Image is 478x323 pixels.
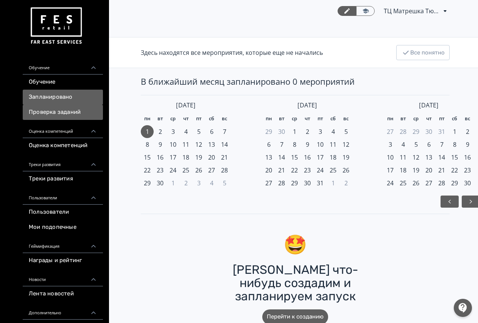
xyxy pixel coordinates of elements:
[262,101,352,109] div: [DATE]
[23,268,103,286] div: Новости
[387,166,394,175] span: 17
[414,140,418,149] span: 5
[343,166,349,175] span: 26
[23,75,103,90] a: Обучение
[464,153,471,162] span: 16
[466,127,469,136] span: 2
[23,120,103,138] div: Оценка компетенций
[317,166,324,175] span: 24
[157,179,163,188] span: 30
[400,166,406,175] span: 18
[317,179,324,188] span: 31
[384,6,441,16] span: ТЦ Матрешка Тюмень СИН 6412305
[293,140,296,149] span: 8
[332,179,335,188] span: 1
[195,153,202,162] span: 19
[23,301,103,320] div: Дополнительно
[466,140,469,149] span: 9
[267,140,271,149] span: 6
[182,153,189,162] span: 18
[23,220,103,235] a: Мои подопечные
[464,166,471,175] span: 23
[265,127,272,136] span: 29
[304,179,311,188] span: 30
[356,6,375,16] a: Переключиться в режим ученика
[279,115,285,123] span: вт
[305,115,310,123] span: чт
[23,235,103,253] div: Геймификация
[453,140,456,149] span: 8
[266,115,272,123] span: пн
[144,166,151,175] span: 22
[209,115,214,123] span: сб
[141,101,231,109] div: [DATE]
[425,127,432,136] span: 30
[184,127,188,136] span: 4
[170,153,176,162] span: 17
[292,115,297,123] span: ср
[170,140,176,149] span: 10
[464,179,471,188] span: 30
[293,127,296,136] span: 1
[400,127,406,136] span: 28
[144,115,150,123] span: пн
[317,140,324,149] span: 10
[278,127,285,136] span: 30
[318,115,323,123] span: пт
[425,179,432,188] span: 27
[330,166,336,175] span: 25
[343,115,349,123] span: вс
[23,253,103,268] a: Награды и рейтинг
[453,127,456,136] span: 1
[210,179,213,188] span: 4
[452,115,457,123] span: сб
[265,153,272,162] span: 13
[157,166,163,175] span: 23
[278,153,285,162] span: 14
[197,127,201,136] span: 5
[216,263,375,303] div: [PERSON_NAME] что-нибудь создадим и запланируем запуск
[196,115,202,123] span: пт
[23,138,103,153] a: Оценка компетенций
[195,140,202,149] span: 12
[23,90,103,105] a: Запланировано
[400,153,406,162] span: 11
[170,166,176,175] span: 24
[208,140,215,149] span: 13
[332,127,335,136] span: 4
[343,153,349,162] span: 19
[144,153,151,162] span: 15
[439,115,445,123] span: пт
[23,186,103,205] div: Пользователи
[396,45,450,60] button: Все понятно
[222,115,227,123] span: вс
[400,179,406,188] span: 25
[170,115,176,123] span: ср
[265,166,272,175] span: 20
[427,140,431,149] span: 6
[141,76,450,87] div: В ближайший месяц запланировано 0 мероприятий
[23,171,103,186] a: Треки развития
[197,179,201,188] span: 3
[157,153,163,162] span: 16
[265,179,272,188] span: 27
[223,179,226,188] span: 5
[23,286,103,301] a: Лента новостей
[208,166,215,175] span: 27
[280,140,283,149] span: 7
[171,179,175,188] span: 1
[208,153,215,162] span: 20
[291,153,298,162] span: 15
[278,166,285,175] span: 21
[291,166,298,175] span: 22
[23,205,103,220] a: Пользователи
[413,179,419,188] span: 26
[413,115,419,123] span: ср
[182,166,189,175] span: 25
[183,115,189,123] span: чт
[413,153,419,162] span: 12
[171,127,175,136] span: 3
[23,56,103,75] div: Обучение
[425,166,432,175] span: 20
[440,140,444,149] span: 7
